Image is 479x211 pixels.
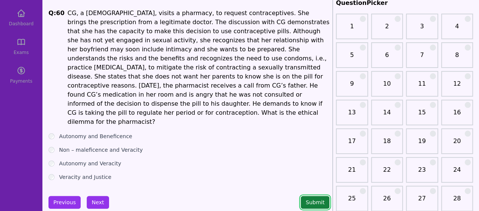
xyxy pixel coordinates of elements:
a: 2 [373,22,401,37]
a: 21 [338,165,366,180]
label: Veracity and Justice [59,173,111,181]
a: 17 [338,137,366,152]
a: 7 [408,51,436,66]
a: 9 [338,79,366,94]
a: 6 [373,51,401,66]
label: Non – maleficence and Veracity [59,146,143,154]
a: 12 [443,79,471,94]
a: 26 [373,194,401,209]
a: 24 [443,165,471,180]
span: CG, a [DEMOGRAPHIC_DATA], visits a pharmacy, to request contraceptives. She brings the prescripti... [67,9,329,125]
button: Previous [48,196,81,209]
a: 20 [443,137,471,152]
button: Submit [301,196,329,209]
a: 16 [443,108,471,123]
a: 18 [373,137,401,152]
a: 15 [408,108,436,123]
a: 25 [338,194,366,209]
a: 11 [408,79,436,94]
label: Autonomy and Beneficence [59,132,132,140]
a: 10 [373,79,401,94]
a: 27 [408,194,436,209]
a: 23 [408,165,436,180]
a: 5 [338,51,366,66]
label: Autonomy and Veracity [59,160,121,167]
button: Next [87,196,109,209]
h1: Q: 60 [48,9,64,126]
a: 19 [408,137,436,152]
a: 22 [373,165,401,180]
a: 14 [373,108,401,123]
a: 3 [408,22,436,37]
a: 1 [338,22,366,37]
a: 13 [338,108,366,123]
a: 4 [443,22,471,37]
a: 8 [443,51,471,66]
a: 28 [443,194,471,209]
